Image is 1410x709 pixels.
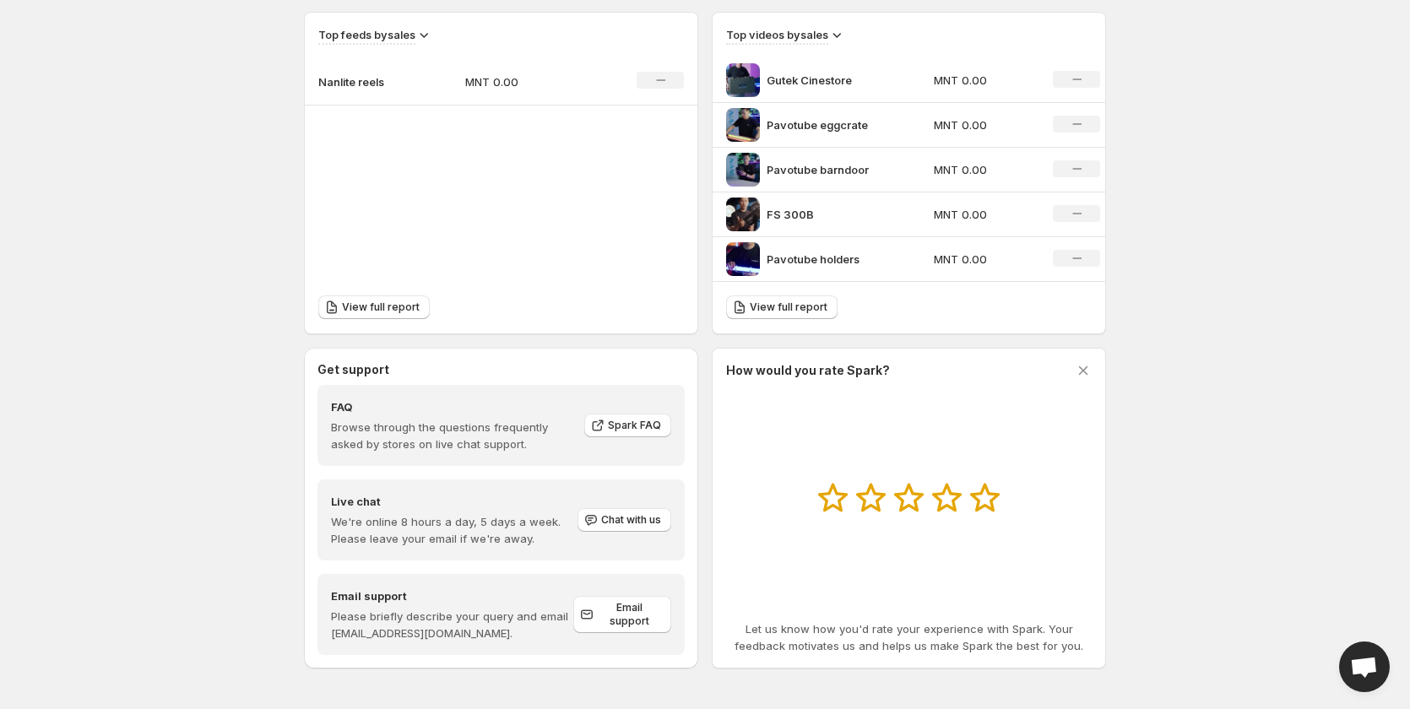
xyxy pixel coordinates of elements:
[318,295,430,319] a: View full report
[331,587,573,604] h4: Email support
[465,73,585,90] p: MNT 0.00
[726,362,890,379] h3: How would you rate Spark?
[573,596,671,633] a: Email support
[934,116,1033,133] p: MNT 0.00
[331,493,576,510] h4: Live chat
[331,419,572,452] p: Browse through the questions frequently asked by stores on live chat support.
[750,300,827,314] span: View full report
[767,206,893,223] p: FS 300B
[726,198,760,231] img: FS 300B
[934,161,1033,178] p: MNT 0.00
[726,108,760,142] img: Pavotube eggcrate
[934,206,1033,223] p: MNT 0.00
[767,251,893,268] p: Pavotube holders
[767,116,893,133] p: Pavotube eggcrate
[578,508,671,532] button: Chat with us
[342,300,420,314] span: View full report
[726,63,760,97] img: Gutek Cinestore
[318,73,403,90] p: Nanlite reels
[317,361,389,378] h3: Get support
[1339,641,1390,692] div: Open chat
[934,251,1033,268] p: MNT 0.00
[726,620,1092,654] p: Let us know how you'd rate your experience with Spark. Your feedback motivates us and helps us ma...
[726,242,760,276] img: Pavotube holders
[726,153,760,187] img: Pavotube barndoor
[726,26,828,43] h3: Top videos by sales
[331,513,576,547] p: We're online 8 hours a day, 5 days a week. Please leave your email if we're away.
[608,419,661,432] span: Spark FAQ
[597,601,661,628] span: Email support
[767,161,893,178] p: Pavotube barndoor
[767,72,893,89] p: Gutek Cinestore
[584,414,671,437] a: Spark FAQ
[601,513,661,527] span: Chat with us
[934,72,1033,89] p: MNT 0.00
[726,295,838,319] a: View full report
[331,398,572,415] h4: FAQ
[318,26,415,43] h3: Top feeds by sales
[331,608,573,641] p: Please briefly describe your query and email [EMAIL_ADDRESS][DOMAIN_NAME].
